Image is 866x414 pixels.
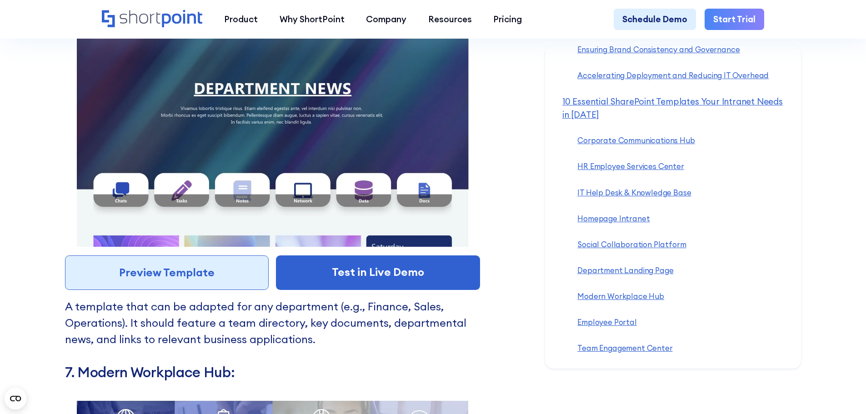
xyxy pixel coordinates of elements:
a: Home [102,10,202,29]
a: Pricing [483,9,533,30]
a: IT Help Desk & Knowledge Base‍ [577,188,691,197]
a: Company [355,9,417,30]
a: Team Engagement Center‍ [577,344,672,353]
a: Department Landing Page‍ [577,265,673,275]
a: Start Trial [705,9,764,30]
iframe: Chat Widget [702,309,866,414]
div: Why ShortPoint [280,13,345,26]
a: Preview Template [65,255,269,290]
a: Corporate Communications Hub‍ [577,135,695,145]
a: Modern Workplace Hub‍ [577,291,664,301]
a: HR Employee Services Center‍ [577,162,684,171]
div: Pricing [493,13,522,26]
a: Resources [417,9,483,30]
button: Open CMP widget [5,388,26,409]
a: Employee Portal‍ [577,317,637,327]
div: Product [224,13,258,26]
a: Product [213,9,269,30]
div: Company [366,13,406,26]
a: Schedule Demo [614,9,696,30]
a: Accelerating Deployment and Reducing IT Overhead‍ [577,71,769,80]
a: Homepage Intranet‍ [577,214,650,223]
div: Resources [428,13,472,26]
p: A template that can be adapted for any department (e.g., Finance, Sales, Operations). It should f... [65,299,480,364]
a: Test in Live Demo [276,255,480,290]
img: Preview of Department Landing Page SharePoint Template [65,14,480,247]
a: Social Collaboration Platform‍ [577,239,686,249]
h3: 7. Modern Workplace Hub: [65,364,480,380]
a: Why ShortPoint [269,9,355,30]
a: Ensuring Brand Consistency and Governance‍ [577,45,740,54]
a: 10 Essential SharePoint Templates Your Intranet Needs in [DATE]‍ [562,96,783,120]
